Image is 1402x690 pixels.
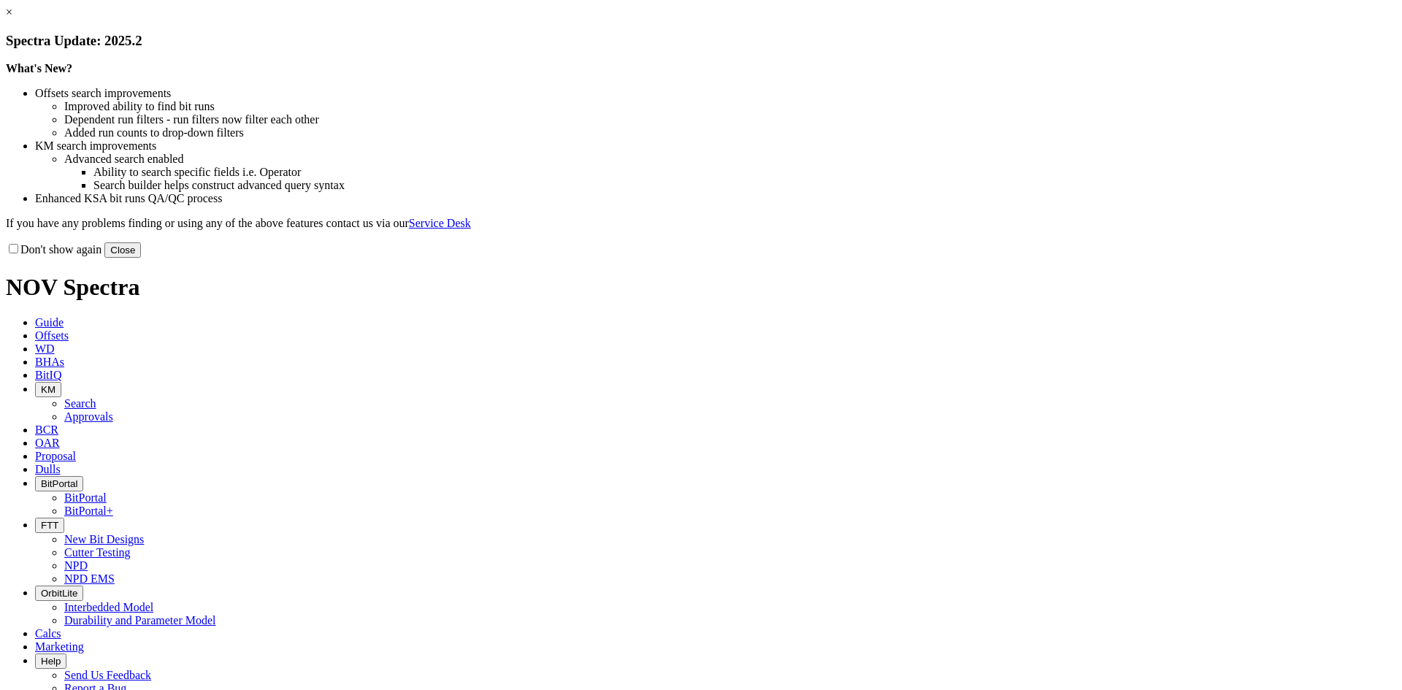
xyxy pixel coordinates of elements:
[64,533,144,545] a: New Bit Designs
[6,274,1396,301] h1: NOV Spectra
[41,384,55,395] span: KM
[35,192,1396,205] li: Enhanced KSA bit runs QA/QC process
[64,100,1396,113] li: Improved ability to find bit runs
[35,87,1396,100] li: Offsets search improvements
[35,316,64,329] span: Guide
[35,437,60,449] span: OAR
[64,614,216,626] a: Durability and Parameter Model
[64,126,1396,139] li: Added run counts to drop-down filters
[64,505,113,517] a: BitPortal+
[35,139,1396,153] li: KM search improvements
[6,243,101,256] label: Don't show again
[64,669,151,681] a: Send Us Feedback
[6,217,1396,230] p: If you have any problems finding or using any of the above features contact us via our
[6,62,72,74] strong: What's New?
[64,410,113,423] a: Approvals
[41,656,61,667] span: Help
[35,463,61,475] span: Dulls
[35,342,55,355] span: WD
[35,356,64,368] span: BHAs
[64,491,107,504] a: BitPortal
[409,217,471,229] a: Service Desk
[6,33,1396,49] h3: Spectra Update: 2025.2
[64,559,88,572] a: NPD
[64,546,131,559] a: Cutter Testing
[104,242,141,258] button: Close
[64,397,96,410] a: Search
[41,520,58,531] span: FTT
[64,572,115,585] a: NPD EMS
[93,166,1396,179] li: Ability to search specific fields i.e. Operator
[35,423,58,436] span: BCR
[6,6,12,18] a: ×
[41,588,77,599] span: OrbitLite
[35,450,76,462] span: Proposal
[93,179,1396,192] li: Search builder helps construct advanced query syntax
[64,601,153,613] a: Interbedded Model
[41,478,77,489] span: BitPortal
[9,244,18,253] input: Don't show again
[64,113,1396,126] li: Dependent run filters - run filters now filter each other
[64,153,1396,166] li: Advanced search enabled
[35,627,61,640] span: Calcs
[35,369,61,381] span: BitIQ
[35,329,69,342] span: Offsets
[35,640,84,653] span: Marketing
